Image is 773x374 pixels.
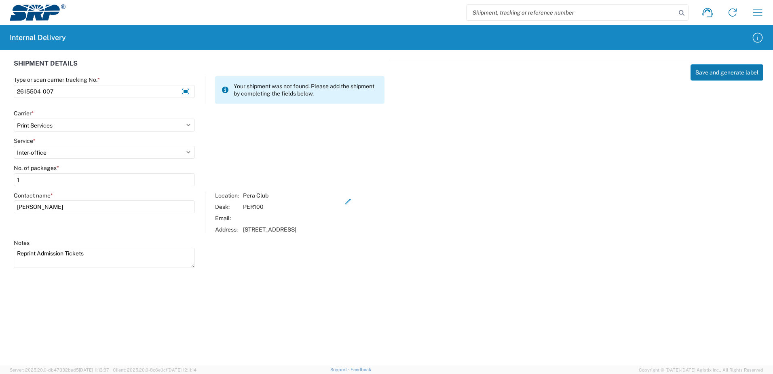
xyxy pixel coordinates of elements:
[330,367,351,372] a: Support
[467,5,676,20] input: Shipment, tracking or reference number
[10,368,109,372] span: Server: 2025.20.0-db47332bad5
[234,83,378,97] span: Your shipment was not found. Please add the shipment by completing the fields below.
[14,110,34,117] label: Carrier
[14,60,384,76] div: SHIPMENT DETAILS
[351,367,371,372] a: Feedback
[215,215,239,222] div: Email:
[243,203,338,210] div: PER100
[215,203,239,210] div: Desk:
[215,226,239,233] div: Address:
[79,368,109,372] span: [DATE] 11:13:37
[14,239,30,246] label: Notes
[167,368,196,372] span: [DATE] 12:11:14
[639,366,763,374] span: Copyright © [DATE]-[DATE] Agistix Inc., All Rights Reserved
[14,164,59,172] label: No. of packages
[14,192,53,199] label: Contact name
[243,226,338,233] div: [STREET_ADDRESS]
[243,192,338,199] div: Pera Club
[113,368,196,372] span: Client: 2025.20.0-8c6e0cf
[14,137,36,144] label: Service
[10,33,66,42] h2: Internal Delivery
[10,4,65,21] img: srp
[14,76,100,83] label: Type or scan carrier tracking No.
[691,64,763,81] button: Save and generate label
[215,192,239,199] div: Location:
